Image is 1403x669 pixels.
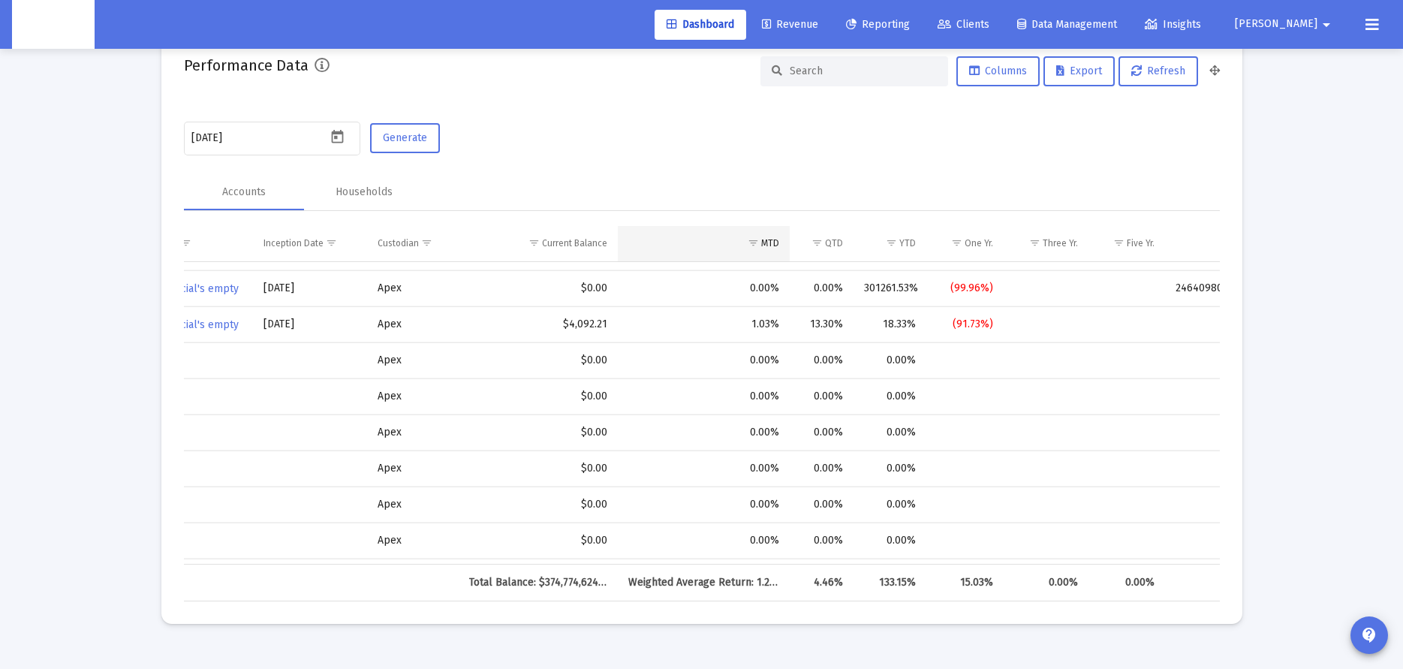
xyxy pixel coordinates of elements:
div: 5,144,941.35% [1176,575,1297,590]
div: 0.00% [864,533,916,548]
div: (91.73%) [937,317,993,332]
a: Insights [1133,10,1213,40]
span: Zoe Financial's empty [135,318,239,330]
td: Column Current Balance [459,226,618,262]
div: 0.00% [1176,497,1297,512]
div: 0.00% [800,497,842,512]
mat-icon: contact_support [1360,626,1378,644]
a: Zoe Financial's empty [134,277,240,299]
div: 0.00% [1176,353,1297,368]
a: Zoe Financial's empty [134,313,240,335]
div: $0.00 [469,425,607,440]
div: 0.00% [628,533,779,548]
div: Five Yr. [1127,237,1155,249]
span: Export [1056,65,1102,77]
span: Columns [969,65,1027,77]
mat-icon: arrow_drop_down [1317,10,1335,40]
span: Show filter options for column 'Household' [180,237,191,249]
div: MTD [761,237,779,249]
input: Select a Date [191,132,327,144]
div: 18.33% [864,317,916,332]
div: 13.30% [800,317,842,332]
td: Apex [367,451,459,487]
span: Refresh [1131,65,1185,77]
div: Inception Date [263,237,324,249]
button: [PERSON_NAME] [1217,9,1353,39]
td: Apex [367,414,459,451]
td: Column QTD [790,226,853,262]
div: Accounts [222,185,266,200]
div: Current Balance [542,237,607,249]
div: 301261.53% [864,281,916,296]
div: 0.00% [628,353,779,368]
td: Column Custodian [367,226,459,262]
td: Column Five Yr. [1088,226,1165,262]
span: Revenue [762,18,818,31]
button: Generate [370,123,440,153]
div: 0.00% [1099,575,1155,590]
div: 0.00% [628,497,779,512]
div: Data grid [184,226,1220,601]
div: 0.00% [800,425,842,440]
span: Show filter options for column 'YTD' [886,237,897,249]
div: 0.00% [800,353,842,368]
div: QTD [825,237,843,249]
span: Data Management [1017,18,1117,31]
div: 0.00% [1176,389,1297,404]
div: $4,092.21 [469,317,607,332]
span: Generate [383,131,427,144]
button: Columns [956,56,1040,86]
td: Column Inception Date [253,226,367,262]
span: Show filter options for column 'Five Yr.' [1113,237,1125,249]
td: Column Three Yr. [1004,226,1088,262]
div: 0.00% [1176,425,1297,440]
span: Show filter options for column 'QTD' [811,237,823,249]
td: Apex [367,270,459,306]
div: 133.15% [864,575,916,590]
div: 15.03% [937,575,993,590]
td: Column MTD [618,226,790,262]
h2: Performance Data [184,53,309,77]
div: $0.00 [469,461,607,476]
div: 0.00% [628,461,779,476]
div: $0.00 [469,389,607,404]
span: Clients [938,18,989,31]
div: $0.00 [469,533,607,548]
div: 0.00% [628,281,779,296]
span: Show filter options for column 'Three Yr.' [1029,237,1040,249]
td: Column YTD [854,226,926,262]
div: $0.00 [469,497,607,512]
div: Total Balance: $374,774,624.26 [469,575,607,590]
span: Show filter options for column 'Current Balance' [528,237,540,249]
div: 0.00% [864,497,916,512]
a: Data Management [1005,10,1129,40]
div: 4.46% [800,575,842,590]
div: Weighted Average Return: 1.29% [628,575,779,590]
div: 0.00% [1014,575,1078,590]
td: [DATE] [253,306,367,342]
span: Zoe Financial's empty [135,282,239,294]
span: Dashboard [667,18,734,31]
button: Open calendar [327,126,348,148]
div: 0.00% [1176,533,1297,548]
img: Dashboard [23,10,83,40]
div: $0.00 [469,281,607,296]
span: Show filter options for column 'Custodian' [421,237,432,249]
div: (99.96%) [937,281,993,296]
a: Dashboard [655,10,746,40]
div: 0.00% [800,461,842,476]
span: Show filter options for column 'MTD' [748,237,759,249]
a: Clients [926,10,1001,40]
td: Apex [367,487,459,523]
div: 0.00% [864,353,916,368]
button: Export [1043,56,1115,86]
div: 0.00% [864,425,916,440]
td: [DATE] [253,270,367,306]
div: 0.00% [628,425,779,440]
div: 246409808709956832.00% [1176,281,1297,296]
span: Show filter options for column 'Inception Date' [326,237,337,249]
div: 0.00% [628,389,779,404]
div: Custodian [378,237,419,249]
input: Search [790,65,937,77]
span: Insights [1145,18,1201,31]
